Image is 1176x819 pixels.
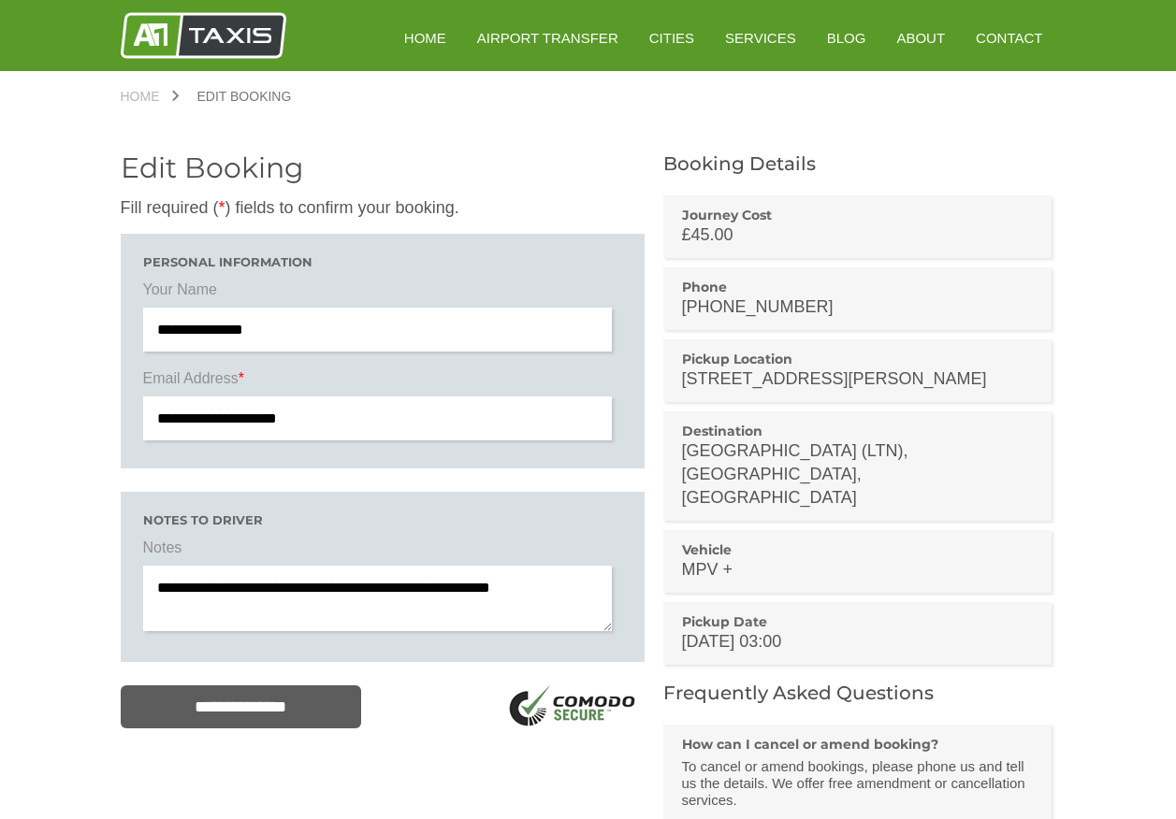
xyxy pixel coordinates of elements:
label: Notes [143,538,622,566]
a: Cities [636,15,707,61]
h2: Booking Details [663,154,1056,173]
h3: Pickup Date [682,613,1034,630]
a: Services [712,15,809,61]
a: Airport Transfer [464,15,632,61]
a: Home [121,90,179,103]
p: [PHONE_NUMBER] [682,295,1034,319]
label: Your Name [143,280,622,308]
p: Fill required ( ) fields to confirm your booking. [121,196,645,220]
h3: Destination [682,423,1034,439]
h3: Notes to driver [143,514,622,526]
img: SSL Logo [502,685,645,731]
h3: Phone [682,279,1034,295]
a: Contact [963,15,1055,61]
h3: Journey Cost [682,207,1034,223]
p: £45.00 [682,223,1034,247]
p: [STREET_ADDRESS][PERSON_NAME] [682,367,1034,391]
label: Email Address [143,368,622,396]
h3: How can I cancel or amend booking? [682,736,1034,753]
p: MPV + [682,558,1034,582]
a: HOME [391,15,459,61]
p: To cancel or amend bookings, please phone us and tell us the details. We offer free amendment or ... [682,758,1034,809]
h3: Personal Information [143,256,622,268]
h2: Edit Booking [121,154,645,182]
h3: Vehicle [682,541,1034,558]
img: A1 Taxis [121,12,286,59]
a: Blog [814,15,879,61]
a: Edit Booking [179,90,311,103]
p: [GEOGRAPHIC_DATA] (LTN), [GEOGRAPHIC_DATA], [GEOGRAPHIC_DATA] [682,439,1034,510]
p: [DATE] 03:00 [682,630,1034,654]
h2: Frequently Asked Questions [663,683,1056,702]
a: About [883,15,958,61]
h3: Pickup Location [682,351,1034,367]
